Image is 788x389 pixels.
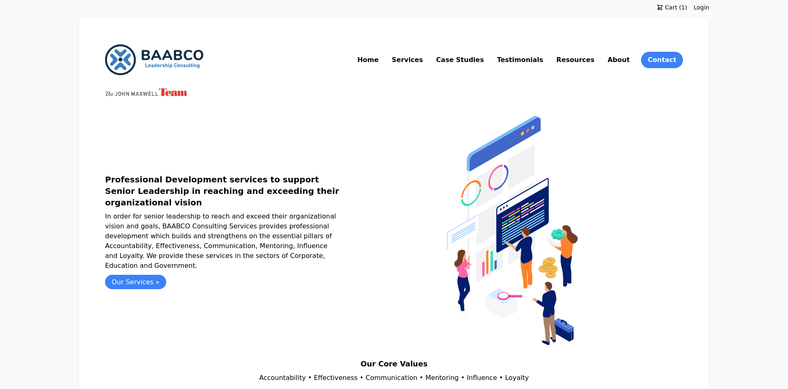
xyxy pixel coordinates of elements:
img: BAABCO Consulting Services [105,44,204,75]
img: BAABCO Consulting Services [447,116,578,345]
a: Cart (1) [650,3,694,12]
a: Home [356,53,380,67]
a: Case Studies [435,53,486,67]
a: Services [390,53,425,67]
img: John Maxwell [105,88,187,96]
p: In order for senior leadership to reach and exceed their organizational vision and goals, BAABCO ... [105,212,341,271]
span: Cart (1) [663,3,687,12]
p: Accountability • Effectiveness • Communication • Mentoring • Influence • Loyalty [105,373,683,383]
h1: Professional Development services to support Senior Leadership in reaching and exceeding their or... [105,174,341,208]
a: Testimonials [495,53,545,67]
a: Login [694,3,709,12]
h2: Our Core Values [105,358,683,370]
a: Resources [555,53,596,67]
a: Contact [641,52,683,68]
a: Our Services » [105,275,166,289]
a: About [606,53,631,67]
